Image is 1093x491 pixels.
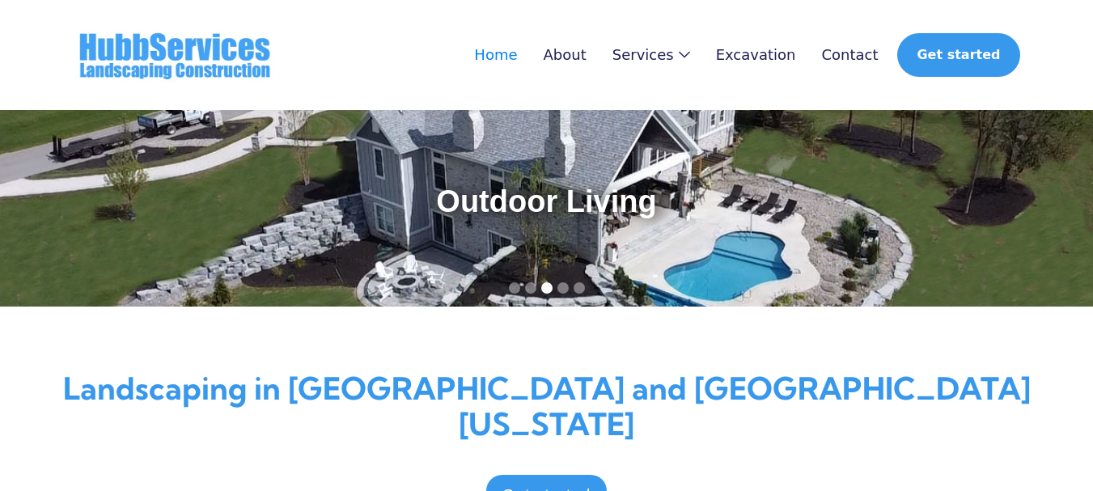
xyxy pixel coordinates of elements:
div: Show slide 2 of 5 [525,282,536,294]
div: Show slide 4 of 5 [557,282,569,294]
a: Get started [897,33,1019,77]
div: Services [612,47,674,63]
a: About [544,47,587,63]
img: Logo for Hubb Services landscaping in Findlay. [74,26,276,84]
a: Contact [821,47,878,63]
img: Icon Rounded Chevron Dark - BRIX Templates [679,51,690,58]
a: Excavation [716,47,796,63]
div: Show slide 1 of 5 [509,282,520,294]
a: Home [474,47,517,63]
div: Services [612,47,690,63]
div: Show slide 3 of 5 [541,282,553,294]
div: Show slide 5 of 5 [574,282,585,294]
div: next slide [1028,110,1093,307]
a: home [74,26,276,84]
